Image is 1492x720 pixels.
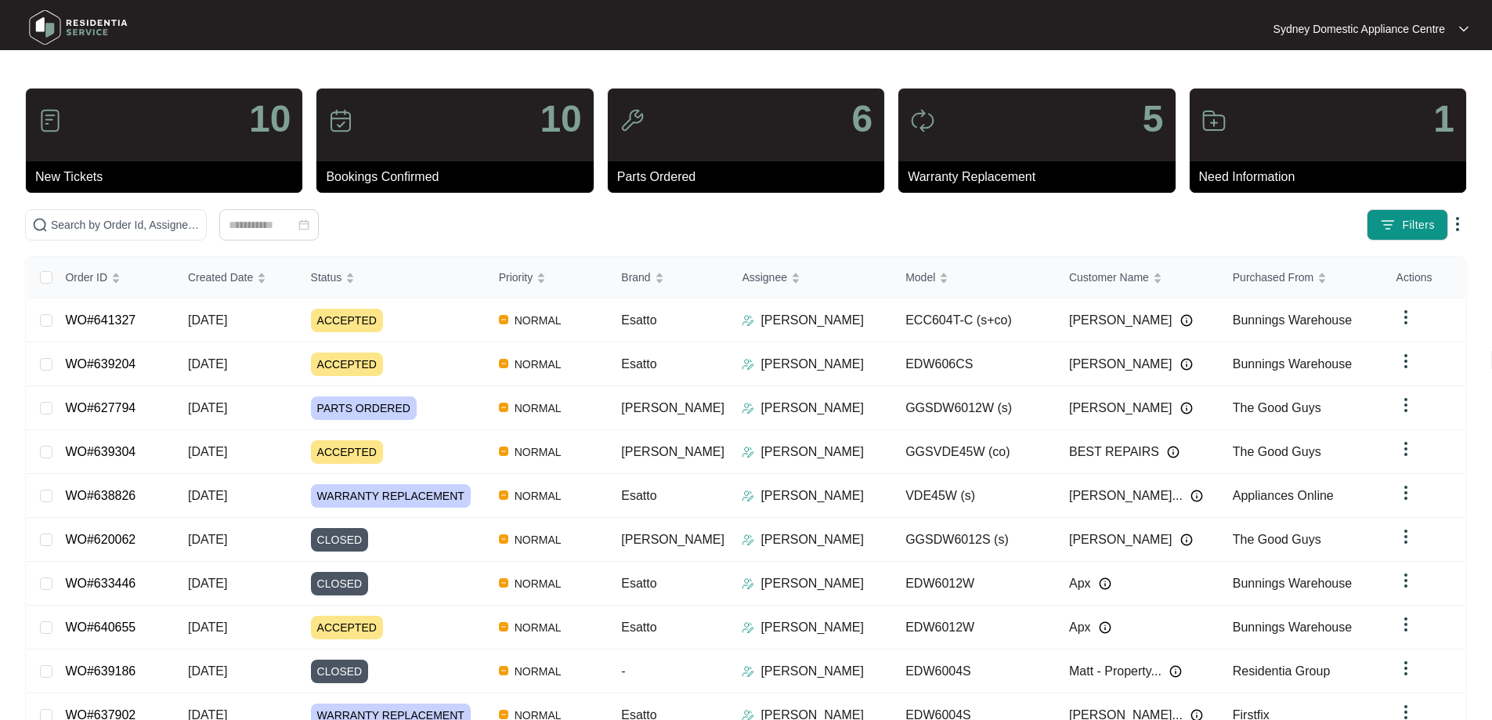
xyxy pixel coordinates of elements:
[1396,308,1415,327] img: dropdown arrow
[508,487,568,505] span: NORMAL
[893,518,1057,562] td: GGSDW6012S (s)
[311,572,369,595] span: CLOSED
[893,649,1057,693] td: EDW6004S
[311,440,383,464] span: ACCEPTED
[65,533,135,546] a: WO#620062
[1233,533,1321,546] span: The Good Guys
[1169,665,1182,678] img: Info icon
[851,100,872,138] p: 6
[188,357,227,371] span: [DATE]
[188,577,227,590] span: [DATE]
[1099,621,1111,634] img: Info icon
[742,402,754,414] img: Assigner Icon
[893,342,1057,386] td: EDW606CS
[621,313,656,327] span: Esatto
[188,401,227,414] span: [DATE]
[499,403,508,412] img: Vercel Logo
[1384,257,1465,298] th: Actions
[760,662,864,681] p: [PERSON_NAME]
[188,445,227,458] span: [DATE]
[328,108,353,133] img: icon
[1069,311,1172,330] span: [PERSON_NAME]
[893,257,1057,298] th: Model
[508,355,568,374] span: NORMAL
[508,399,568,418] span: NORMAL
[1396,615,1415,634] img: dropdown arrow
[1220,257,1384,298] th: Purchased From
[1380,217,1396,233] img: filter icon
[1069,530,1172,549] span: [PERSON_NAME]
[1180,534,1193,546] img: Info icon
[508,574,568,593] span: NORMAL
[540,100,581,138] p: 10
[742,269,787,286] span: Assignee
[65,401,135,414] a: WO#627794
[188,664,227,678] span: [DATE]
[486,257,609,298] th: Priority
[499,534,508,544] img: Vercel Logo
[499,578,508,588] img: Vercel Logo
[65,664,135,678] a: WO#639186
[1233,489,1334,502] span: Appliances Online
[1273,21,1445,37] p: Sydney Domestic Appliance Centre
[1433,100,1454,138] p: 1
[621,269,650,286] span: Brand
[499,359,508,368] img: Vercel Logo
[1180,402,1193,414] img: Info icon
[32,217,48,233] img: search-icon
[1069,269,1149,286] span: Customer Name
[1099,577,1111,590] img: Info icon
[508,443,568,461] span: NORMAL
[175,257,298,298] th: Created Date
[326,168,593,186] p: Bookings Confirmed
[1069,355,1172,374] span: [PERSON_NAME]
[188,313,227,327] span: [DATE]
[65,621,135,634] a: WO#640655
[65,445,135,458] a: WO#639304
[1396,440,1415,458] img: dropdown arrow
[893,562,1057,606] td: EDW6012W
[1233,445,1321,458] span: The Good Guys
[51,216,200,233] input: Search by Order Id, Assignee Name, Customer Name, Brand and Model
[742,665,754,678] img: Assigner Icon
[760,399,864,418] p: [PERSON_NAME]
[1233,313,1352,327] span: Bunnings Warehouse
[499,622,508,631] img: Vercel Logo
[1167,446,1180,458] img: Info icon
[742,446,754,458] img: Assigner Icon
[621,621,656,634] span: Esatto
[620,108,645,133] img: icon
[742,490,754,502] img: Assigner Icon
[905,269,935,286] span: Model
[65,489,135,502] a: WO#638826
[1233,269,1313,286] span: Purchased From
[760,355,864,374] p: [PERSON_NAME]
[910,108,935,133] img: icon
[1190,490,1203,502] img: Info icon
[760,618,864,637] p: [PERSON_NAME]
[621,577,656,590] span: Esatto
[1069,443,1159,461] span: BEST REPAIRS
[499,315,508,324] img: Vercel Logo
[65,357,135,371] a: WO#639204
[621,664,625,678] span: -
[188,269,253,286] span: Created Date
[499,490,508,500] img: Vercel Logo
[760,443,864,461] p: [PERSON_NAME]
[742,534,754,546] img: Assigner Icon
[38,108,63,133] img: icon
[1180,358,1193,371] img: Info icon
[621,445,724,458] span: [PERSON_NAME]
[1367,209,1448,241] button: filter iconFilters
[893,430,1057,474] td: GGSVDE45W (co)
[1459,25,1469,33] img: dropdown arrow
[508,311,568,330] span: NORMAL
[609,257,729,298] th: Brand
[617,168,884,186] p: Parts Ordered
[188,489,227,502] span: [DATE]
[1057,257,1220,298] th: Customer Name
[1396,396,1415,414] img: dropdown arrow
[188,621,227,634] span: [DATE]
[1199,168,1466,186] p: Need Information
[499,269,533,286] span: Priority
